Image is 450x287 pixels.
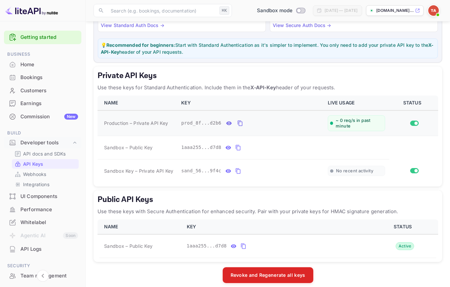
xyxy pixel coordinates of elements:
div: Performance [20,206,78,214]
p: Use these keys with Secure Authentication for enhanced security. Pair with your private keys for ... [98,208,438,215]
p: 💡 Start with Standard Authentication as it's simpler to implement. You only need to add your priv... [101,42,435,55]
a: View Standard Auth Docs → [101,22,164,28]
a: CommissionNew [4,110,81,123]
div: Home [20,61,78,69]
div: [DATE] — [DATE] [324,8,357,14]
h5: Private API Keys [98,71,438,81]
th: LIVE USAGE [324,96,389,110]
div: ⌘K [219,6,229,15]
a: Customers [4,84,81,97]
span: 1aaa255...d7d8 [187,243,227,249]
div: Customers [20,87,78,95]
th: STATUS [389,96,438,110]
div: Switch to Production mode [254,7,308,14]
a: Webhooks [14,171,76,178]
a: Bookings [4,71,81,83]
div: Bookings [4,71,81,84]
span: 1aaa255...d7d8 [181,144,221,151]
p: API docs and SDKs [23,150,66,157]
div: Commission [20,113,78,121]
span: Sandbox – Public Key [104,243,153,249]
button: Collapse navigation [37,270,49,282]
div: Whitelabel [4,216,81,229]
div: Home [4,58,81,71]
p: Integrations [23,181,49,188]
div: New [64,114,78,120]
span: Business [4,51,81,58]
span: Build [4,129,81,137]
div: Developer tools [20,139,71,147]
p: Use these keys for Standard Authentication. Include them in the header of your requests. [98,84,438,92]
div: API Keys [12,159,79,169]
strong: X-API-Key [101,42,434,55]
a: Performance [4,203,81,215]
div: Webhooks [12,169,79,179]
h5: Public API Keys [98,194,438,205]
span: ~ 0 req/s in past minute [336,118,383,129]
input: Search (e.g. bookings, documentation) [107,4,217,17]
div: Developer tools [4,137,81,149]
span: Sandbox mode [257,7,293,14]
a: View Secure Auth Docs → [273,22,331,28]
div: UI Components [20,193,78,200]
a: Whitelabel [4,216,81,228]
strong: X-API-Key [250,84,276,91]
div: API Logs [20,245,78,253]
div: Active [396,242,414,250]
div: Whitelabel [20,219,78,226]
div: Performance [4,203,81,216]
p: API Keys [23,160,43,167]
th: NAME [98,96,177,110]
span: Sandbox – Public Key [104,144,153,151]
span: prod_8f...d2b6 [181,120,221,127]
table: public api keys table [98,219,438,258]
div: Earnings [20,100,78,107]
div: Team management [20,272,78,280]
th: STATUS [370,219,438,234]
table: private api keys table [98,96,438,183]
div: Earnings [4,97,81,110]
a: UI Components [4,190,81,202]
div: Getting started [4,31,81,44]
a: API Logs [4,243,81,255]
div: Bookings [20,74,78,81]
span: sand_56...9f4c [181,167,221,174]
a: Team management [4,270,81,282]
a: API docs and SDKs [14,150,76,157]
p: [DOMAIN_NAME]... [376,8,414,14]
span: No recent activity [336,168,373,174]
img: travel agency [428,5,439,16]
span: Sandbox Key – Private API Key [104,168,173,174]
a: Getting started [20,34,78,41]
button: Revoke and Regenerate all keys [223,267,313,283]
span: Security [4,262,81,270]
img: LiteAPI logo [5,5,58,16]
div: API Logs [4,243,81,256]
a: Integrations [14,181,76,188]
a: Home [4,58,81,71]
th: KEY [183,219,370,234]
th: KEY [177,96,323,110]
a: Earnings [4,97,81,109]
a: API Keys [14,160,76,167]
th: NAME [98,219,183,234]
p: Webhooks [23,171,46,178]
div: Integrations [12,180,79,189]
span: Production – Private API Key [104,120,168,127]
div: API docs and SDKs [12,149,79,158]
div: UI Components [4,190,81,203]
strong: Recommended for beginners: [106,42,175,48]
